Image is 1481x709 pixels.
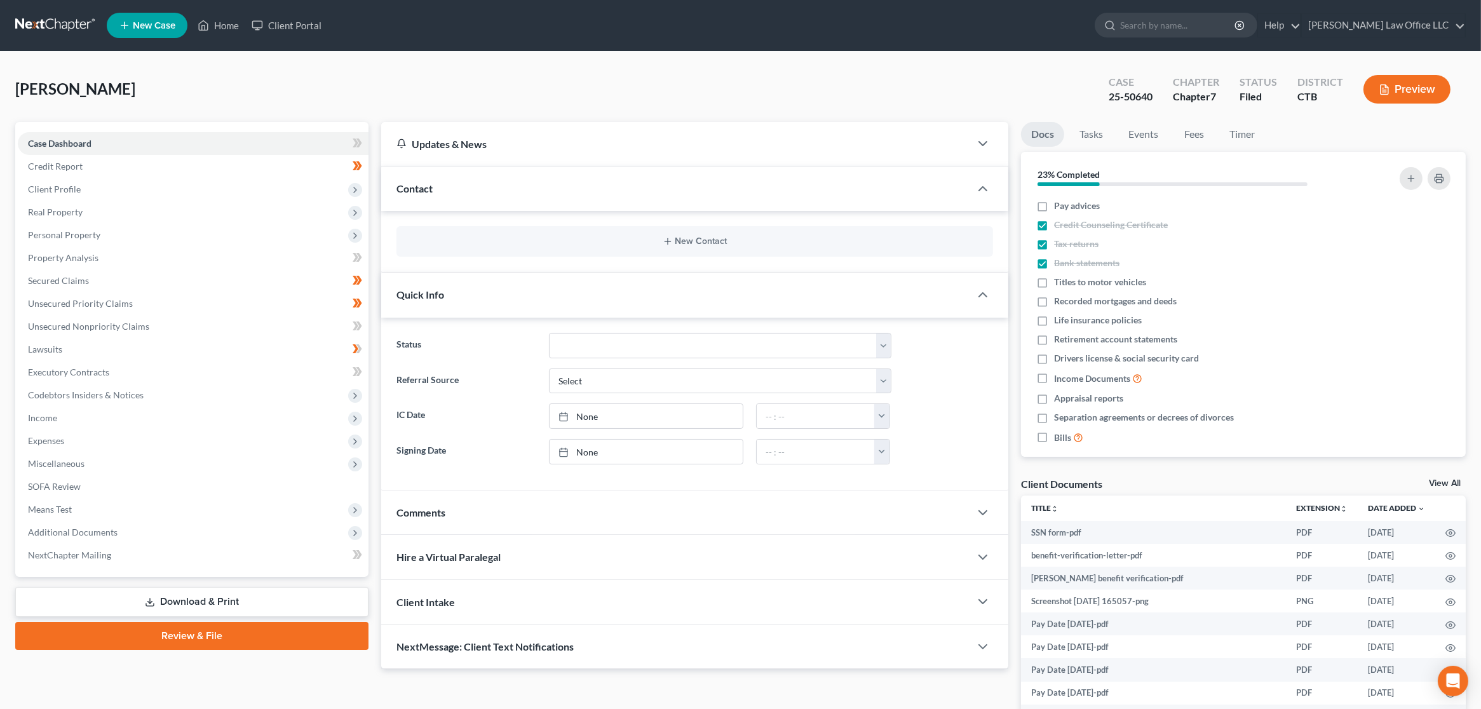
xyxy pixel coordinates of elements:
a: Credit Report [18,155,369,178]
span: Case Dashboard [28,138,91,149]
label: IC Date [390,403,543,429]
a: Titleunfold_more [1031,503,1058,513]
span: Credit Counseling Certificate [1054,219,1168,231]
i: expand_more [1417,505,1425,513]
span: Separation agreements or decrees of divorces [1054,411,1234,424]
span: NextMessage: Client Text Notifications [396,640,574,652]
a: Review & File [15,622,369,650]
div: 25-50640 [1109,90,1153,104]
button: Preview [1363,75,1451,104]
label: Status [390,333,543,358]
a: SOFA Review [18,475,369,498]
td: PDF [1286,612,1358,635]
td: [DATE] [1358,521,1435,544]
span: Income [28,412,57,423]
a: None [550,404,743,428]
td: [DATE] [1358,567,1435,590]
span: Secured Claims [28,275,89,286]
a: Executory Contracts [18,361,369,384]
div: Case [1109,75,1153,90]
input: -- : -- [757,440,875,464]
span: Codebtors Insiders & Notices [28,389,144,400]
div: Chapter [1173,75,1219,90]
span: Personal Property [28,229,100,240]
span: Titles to motor vehicles [1054,276,1146,288]
span: Client Intake [396,596,455,608]
td: PDF [1286,658,1358,681]
span: Drivers license & social security card [1054,352,1199,365]
span: Bills [1054,431,1071,444]
label: Referral Source [390,368,543,394]
div: Chapter [1173,90,1219,104]
span: Client Profile [28,184,81,194]
span: Miscellaneous [28,458,85,469]
div: District [1297,75,1343,90]
td: Pay Date [DATE]-pdf [1021,682,1286,705]
a: Case Dashboard [18,132,369,155]
td: [DATE] [1358,682,1435,705]
span: Comments [396,506,445,518]
span: Hire a Virtual Paralegal [396,551,501,563]
span: Retirement account statements [1054,333,1177,346]
span: Property Analysis [28,252,98,263]
span: 7 [1210,90,1216,102]
a: Secured Claims [18,269,369,292]
span: Contact [396,182,433,194]
td: PDF [1286,567,1358,590]
strong: 23% Completed [1038,169,1100,180]
span: Expenses [28,435,64,446]
a: Property Analysis [18,246,369,269]
div: Filed [1240,90,1277,104]
span: Appraisal reports [1054,392,1123,405]
span: Unsecured Nonpriority Claims [28,321,149,332]
span: Pay advices [1054,199,1100,212]
a: Unsecured Priority Claims [18,292,369,315]
td: Pay Date [DATE]-pdf [1021,658,1286,681]
span: Recorded mortgages and deeds [1054,295,1177,307]
td: [DATE] [1358,544,1435,567]
div: Open Intercom Messenger [1438,666,1468,696]
a: Help [1258,14,1301,37]
span: Bank statements [1054,257,1119,269]
a: Extensionunfold_more [1296,503,1348,513]
div: Client Documents [1021,477,1102,490]
td: Screenshot [DATE] 165057-png [1021,590,1286,612]
td: [DATE] [1358,658,1435,681]
td: [DATE] [1358,612,1435,635]
span: NextChapter Mailing [28,550,111,560]
td: [PERSON_NAME] benefit verification-pdf [1021,567,1286,590]
a: Date Added expand_more [1368,503,1425,513]
span: Means Test [28,504,72,515]
span: Income Documents [1054,372,1130,385]
span: New Case [133,21,175,30]
td: PDF [1286,635,1358,658]
td: SSN form-pdf [1021,521,1286,544]
span: Additional Documents [28,527,118,537]
a: View All [1429,479,1461,488]
div: Status [1240,75,1277,90]
td: PNG [1286,590,1358,612]
a: Events [1118,122,1168,147]
span: Credit Report [28,161,83,172]
button: New Contact [407,236,984,246]
span: Executory Contracts [28,367,109,377]
a: [PERSON_NAME] Law Office LLC [1302,14,1465,37]
a: Fees [1173,122,1214,147]
span: Quick Info [396,288,444,300]
td: Pay Date [DATE]-pdf [1021,612,1286,635]
span: Real Property [28,206,83,217]
div: Updates & News [396,137,956,151]
a: Lawsuits [18,338,369,361]
span: [PERSON_NAME] [15,79,135,98]
a: Tasks [1069,122,1113,147]
span: Life insurance policies [1054,314,1142,327]
span: Lawsuits [28,344,62,354]
i: unfold_more [1051,505,1058,513]
a: NextChapter Mailing [18,544,369,567]
span: Unsecured Priority Claims [28,298,133,309]
i: unfold_more [1340,505,1348,513]
td: benefit-verification-letter-pdf [1021,544,1286,567]
td: [DATE] [1358,635,1435,658]
a: Client Portal [245,14,328,37]
a: None [550,440,743,464]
